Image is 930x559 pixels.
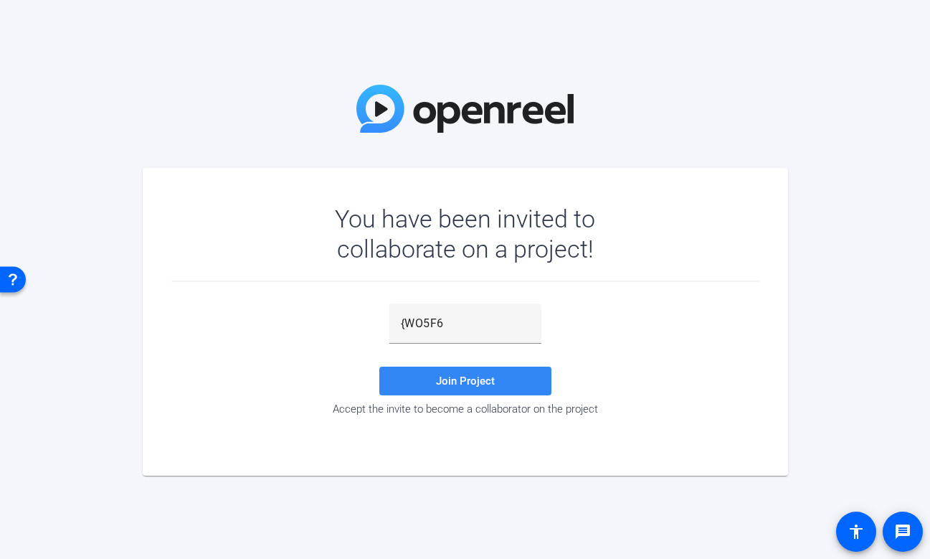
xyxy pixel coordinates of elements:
button: Join Project [379,367,551,395]
img: OpenReel Logo [356,85,574,133]
span: Join Project [436,375,495,387]
div: You have been invited to collaborate on a project! [293,204,637,264]
mat-icon: message [894,523,911,540]
mat-icon: accessibility [848,523,865,540]
input: Password [401,315,530,332]
div: Accept the invite to become a collaborator on the project [171,403,759,415]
